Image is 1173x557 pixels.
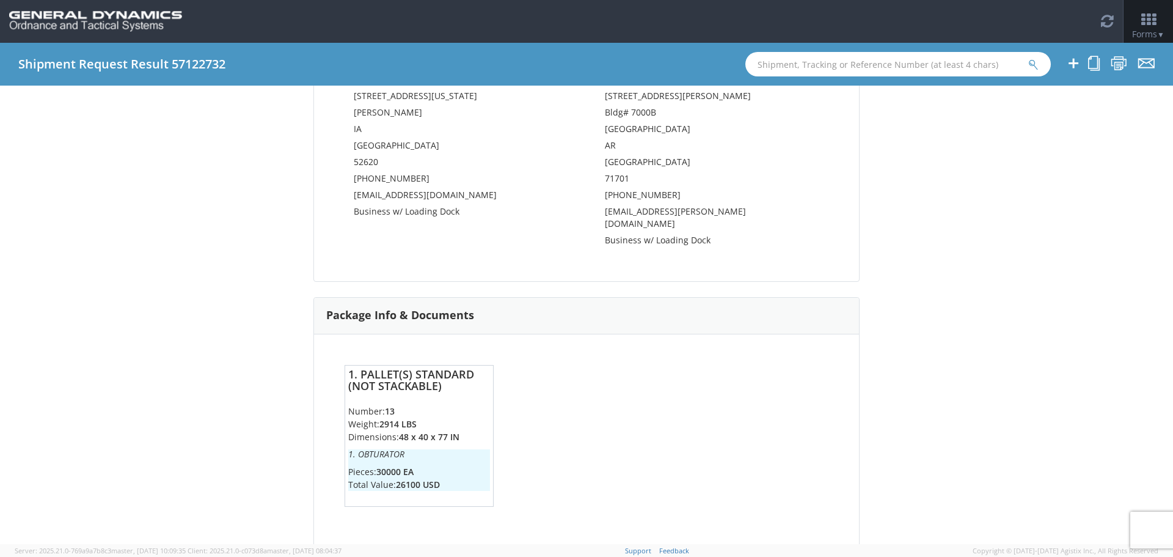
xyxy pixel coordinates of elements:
a: Feedback [659,546,689,555]
td: [EMAIL_ADDRESS][PERSON_NAME][DOMAIN_NAME] [605,205,819,234]
span: master, [DATE] 08:04:37 [267,546,342,555]
td: AR [605,139,819,156]
input: Shipment, Tracking or Reference Number (at least 4 chars) [745,52,1051,76]
td: [GEOGRAPHIC_DATA] [605,123,819,139]
td: [EMAIL_ADDRESS][DOMAIN_NAME] [354,189,568,205]
img: gd-ots-0c3321f2eb4c994f95cb.png [9,11,182,32]
h4: 1. Pallet(s) Standard (Not Stackable) [348,369,490,393]
td: [STREET_ADDRESS][US_STATE] [354,90,568,106]
td: Business w/ Loading Dock [605,234,819,251]
strong: 48 x 40 x 77 IN [399,431,459,443]
td: [PHONE_NUMBER] [605,189,819,205]
td: IA [354,123,568,139]
li: Dimensions: [348,430,490,443]
span: Server: 2025.21.0-769a9a7b8c3 [15,546,186,555]
span: master, [DATE] 10:09:35 [111,546,186,555]
li: Total Value: [348,478,490,491]
li: Pieces: [348,465,490,478]
strong: 2914 LBS [379,418,417,430]
td: [GEOGRAPHIC_DATA] [354,139,568,156]
td: Bldg# 7000B [605,106,819,123]
span: Forms [1132,28,1164,40]
td: 71701 [605,172,819,189]
td: 52620 [354,156,568,172]
strong: 26100 USD [396,479,440,490]
span: Client: 2025.21.0-c073d8a [188,546,342,555]
td: [GEOGRAPHIC_DATA] [605,156,819,172]
li: Weight: [348,418,490,430]
td: [PERSON_NAME] [354,106,568,123]
span: ▼ [1157,29,1164,40]
h3: Package Info & Documents [326,309,474,322]
h4: Shipment Request Result 57122732 [18,57,225,71]
strong: 13 [385,405,395,417]
td: [STREET_ADDRESS][PERSON_NAME] [605,90,819,106]
td: [PHONE_NUMBER] [354,172,568,189]
span: Copyright © [DATE]-[DATE] Agistix Inc., All Rights Reserved [973,546,1158,556]
li: Number: [348,405,490,418]
h6: 1. OBTURATOR [348,449,490,459]
td: Business w/ Loading Dock [354,205,568,222]
a: Support [625,546,651,555]
strong: 30000 EA [376,466,414,478]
